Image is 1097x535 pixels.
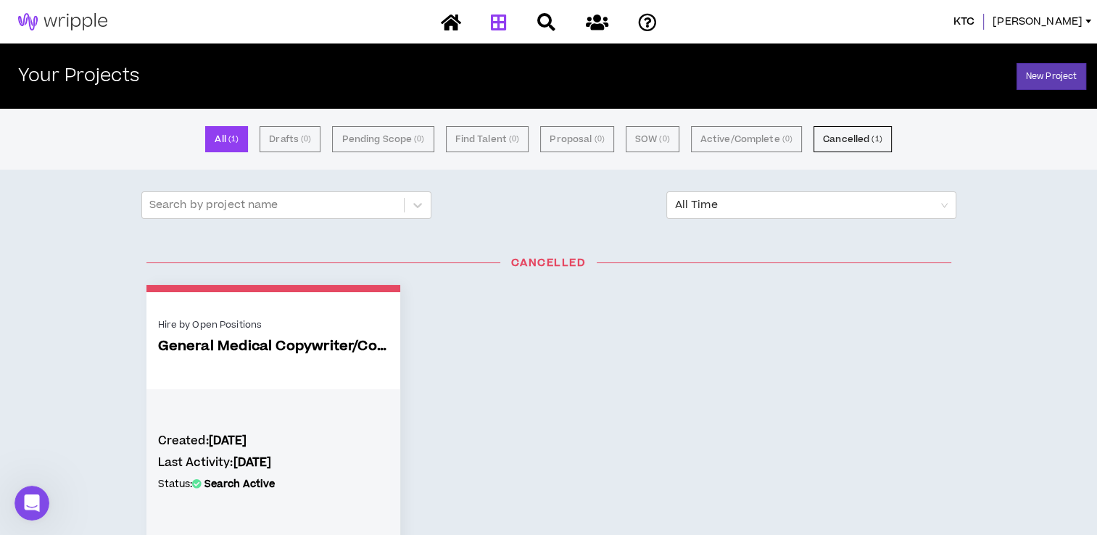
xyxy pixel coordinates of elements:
small: ( 0 ) [782,133,792,146]
div: Hire by Open Positions [158,318,389,331]
a: New Project [1017,63,1086,90]
button: Proposal (0) [540,126,613,152]
h4: Created: [158,433,389,449]
h3: Cancelled [136,255,962,270]
small: ( 0 ) [414,133,424,146]
button: Drafts (0) [260,126,320,152]
b: Search Active [204,477,276,492]
span: General Medical Copywriter/Content Writer [158,339,389,355]
small: ( 0 ) [509,133,519,146]
button: SOW (0) [626,126,679,152]
small: ( 1 ) [872,133,882,146]
h4: Last Activity: [158,455,389,470]
button: Pending Scope (0) [332,126,434,152]
span: KTC [953,14,974,30]
b: [DATE] [233,455,272,470]
button: All (1) [205,126,248,152]
b: [DATE] [209,433,247,449]
small: ( 0 ) [301,133,311,146]
small: ( 0 ) [594,133,604,146]
span: All Time [675,192,948,218]
button: Active/Complete (0) [691,126,802,152]
h2: Your Projects [18,66,139,87]
button: Cancelled (1) [814,126,892,152]
iframe: Intercom live chat [15,486,49,521]
button: Find Talent (0) [446,126,529,152]
span: [PERSON_NAME] [993,14,1082,30]
h5: Status: [158,476,389,492]
small: ( 0 ) [659,133,669,146]
small: ( 1 ) [228,133,239,146]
